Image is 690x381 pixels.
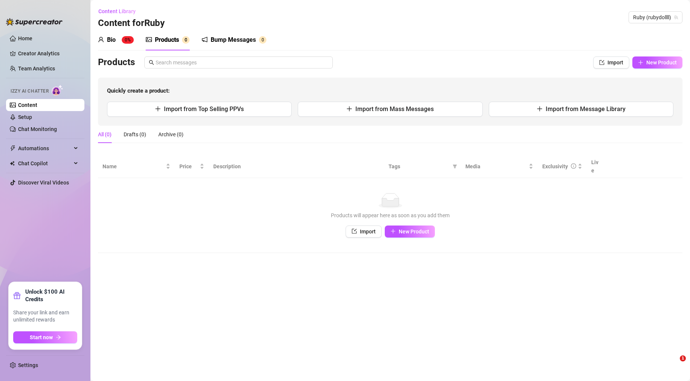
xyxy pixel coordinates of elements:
[107,102,292,117] button: Import from Top Selling PPVs
[259,36,266,44] sup: 0
[453,164,457,169] span: filter
[202,37,208,43] span: notification
[360,229,376,235] span: Import
[489,102,673,117] button: Import from Message Library
[346,106,352,112] span: plus
[390,229,396,234] span: plus
[158,130,184,139] div: Archive (0)
[465,162,527,171] span: Media
[122,36,134,44] sup: 0%
[18,102,37,108] a: Content
[18,362,38,368] a: Settings
[155,35,179,44] div: Products
[106,211,675,219] div: Products will appear here as soon as you add them
[156,58,328,67] input: Search messages
[633,12,678,23] span: Ruby (rubydollll)
[98,17,165,29] h3: Content for Ruby
[52,85,63,96] img: AI Chatter
[537,106,543,112] span: plus
[146,37,152,43] span: picture
[98,130,112,139] div: All (0)
[10,145,16,151] span: thunderbolt
[98,5,142,17] button: Content Library
[18,114,32,120] a: Setup
[25,288,77,303] strong: Unlock $100 AI Credits
[179,162,198,171] span: Price
[11,88,49,95] span: Izzy AI Chatter
[18,47,78,59] a: Creator Analytics
[182,36,190,44] sup: 0
[399,229,429,235] span: New Product
[607,59,623,66] span: Import
[18,35,32,41] a: Home
[124,130,146,139] div: Drafts (0)
[13,309,77,324] span: Share your link and earn unlimited rewards
[352,229,357,234] span: import
[107,87,170,94] strong: Quickly create a product:
[56,335,61,340] span: arrow-right
[98,56,135,69] h3: Products
[30,334,53,340] span: Start now
[18,157,72,169] span: Chat Copilot
[98,8,136,14] span: Content Library
[385,226,435,238] button: New Product
[298,102,482,117] button: Import from Mass Messages
[638,60,643,65] span: plus
[164,105,244,113] span: Import from Top Selling PPVs
[451,161,459,172] span: filter
[211,35,256,44] div: Bump Messages
[103,162,164,171] span: Name
[384,155,461,178] th: Tags
[664,355,682,373] iframe: Intercom live chat
[13,292,21,299] span: gift
[461,155,538,178] th: Media
[98,155,175,178] th: Name
[389,162,450,171] span: Tags
[6,18,63,26] img: logo-BBDzfeDw.svg
[680,355,686,361] span: 1
[674,15,678,20] span: team
[18,142,72,154] span: Automations
[18,126,57,132] a: Chat Monitoring
[155,106,161,112] span: plus
[10,161,15,166] img: Chat Copilot
[587,155,606,178] th: Live
[107,35,116,44] div: Bio
[632,56,682,69] button: New Product
[646,59,677,66] span: New Product
[175,155,209,178] th: Price
[542,162,568,171] div: Exclusivity
[593,56,629,69] button: Import
[209,155,384,178] th: Description
[18,180,69,186] a: Discover Viral Videos
[13,331,77,343] button: Start nowarrow-right
[149,60,154,65] span: search
[571,163,576,169] span: info-circle
[546,105,626,113] span: Import from Message Library
[18,66,55,72] a: Team Analytics
[98,37,104,43] span: user
[599,60,604,65] span: import
[355,105,434,113] span: Import from Mass Messages
[346,226,382,238] button: Import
